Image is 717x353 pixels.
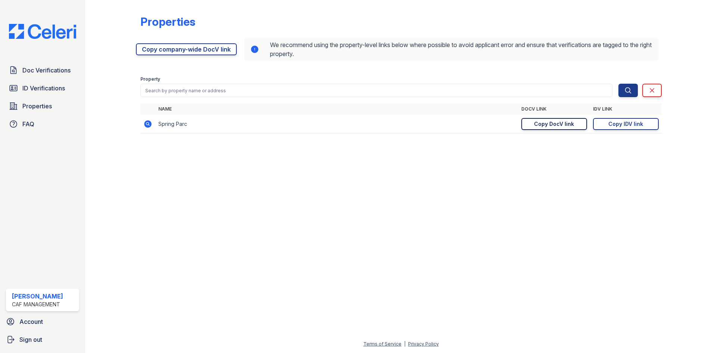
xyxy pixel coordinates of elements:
th: DocV Link [518,103,590,115]
a: FAQ [6,117,79,131]
input: Search by property name or address [140,84,612,97]
img: CE_Logo_Blue-a8612792a0a2168367f1c8372b55b34899dd931a85d93a1a3d3e32e68fde9ad4.png [3,24,82,39]
div: CAF Management [12,301,63,308]
span: ID Verifications [22,84,65,93]
span: Doc Verifications [22,66,71,75]
a: Copy company-wide DocV link [136,43,237,55]
div: Copy IDV link [608,120,643,128]
a: Copy DocV link [521,118,587,130]
label: Property [140,76,160,82]
th: Name [155,103,518,115]
a: Sign out [3,332,82,347]
a: Properties [6,99,79,114]
span: Sign out [19,335,42,344]
span: FAQ [22,120,34,128]
div: Properties [140,15,195,28]
span: Properties [22,102,52,111]
a: Terms of Service [363,341,401,347]
a: Doc Verifications [6,63,79,78]
div: Copy DocV link [534,120,574,128]
a: Privacy Policy [408,341,439,347]
th: IDV Link [590,103,662,115]
a: Copy IDV link [593,118,659,130]
div: | [404,341,406,347]
div: [PERSON_NAME] [12,292,63,301]
div: We recommend using the property-level links below where possible to avoid applicant error and ens... [244,37,659,61]
td: Spring Parc [155,115,518,133]
a: Account [3,314,82,329]
a: ID Verifications [6,81,79,96]
span: Account [19,317,43,326]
